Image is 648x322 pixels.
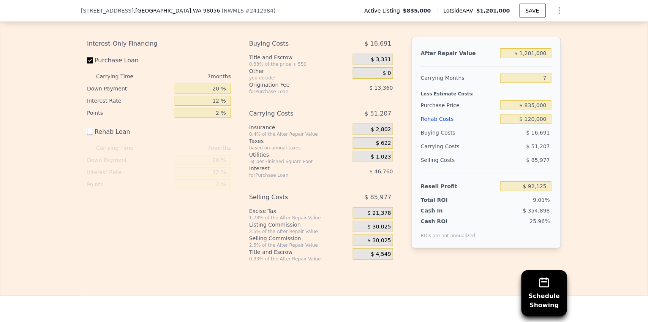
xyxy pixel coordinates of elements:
button: ScheduleShowing [522,270,567,316]
div: for Purchase Loan [249,172,334,178]
div: based on annual taxes [249,145,350,151]
div: Title and Escrow [249,248,350,256]
div: 3¢ per Finished Square Foot [249,159,350,165]
div: 7 months [149,142,231,154]
div: 2.5% of the After Repair Value [249,242,350,248]
div: Purchase Price [421,98,498,112]
span: $835,000 [403,7,431,14]
div: Interest Rate [87,95,172,107]
span: $ 30,025 [368,237,391,244]
div: 2.5% of the After Repair Value [249,228,350,235]
div: Down Payment [87,154,172,166]
span: $ 16,691 [526,130,550,136]
span: Lotside ARV [444,7,476,14]
button: SAVE [519,4,546,17]
div: Carrying Costs [249,107,334,121]
div: Interest-Only Financing [87,37,231,51]
div: 0.4% of the After Repair Value [249,131,350,137]
button: Show Options [552,3,567,18]
label: Rehab Loan [87,125,172,139]
div: Interest Rate [87,166,172,178]
span: , [GEOGRAPHIC_DATA] [134,7,220,14]
span: $1,201,000 [476,8,510,14]
div: Selling Costs [421,153,498,167]
div: Insurance [249,124,350,131]
span: 25.96% [530,218,550,224]
span: NWMLS [224,8,244,14]
span: $ 30,025 [368,224,391,230]
div: Selling Costs [249,190,334,204]
div: Less Estimate Costs: [421,85,552,98]
div: Carrying Time [96,70,145,82]
span: $ 2,802 [371,126,391,133]
span: $ 51,207 [365,107,392,121]
div: Origination Fee [249,81,334,89]
div: Buying Costs [421,126,498,140]
div: Taxes [249,137,350,145]
span: [STREET_ADDRESS] [81,7,134,14]
div: Utilities [249,151,350,159]
div: Other [249,67,350,75]
span: 9.01% [533,197,550,203]
div: you decide! [249,75,350,81]
div: for Purchase Loan [249,89,334,95]
div: After Repair Value [421,46,498,60]
span: $ 354,898 [523,208,550,214]
div: 1.78% of the After Repair Value [249,215,350,221]
span: $ 1,023 [371,154,391,160]
div: Interest [249,165,334,172]
div: Resell Profit [421,179,498,193]
span: $ 85,977 [526,157,550,163]
div: Title and Escrow [249,54,350,61]
div: Selling Commission [249,235,350,242]
div: Carrying Time [96,142,145,154]
span: $ 3,331 [371,56,391,63]
div: Buying Costs [249,37,334,51]
div: Carrying Months [421,71,498,85]
div: Total ROI [421,196,468,204]
div: 0.33% of the After Repair Value [249,256,350,262]
div: Cash In [421,207,468,214]
div: Down Payment [87,82,172,95]
span: , WA 98056 [191,8,220,14]
div: Points [87,178,172,190]
span: $ 0 [383,70,391,77]
span: $ 21,378 [368,210,391,217]
div: Rehab Costs [421,112,498,126]
span: $ 46,760 [370,168,393,174]
div: 0.33% of the price + 550 [249,61,350,67]
span: Active Listing [364,7,403,14]
span: # 2412984 [245,8,273,14]
div: 7 months [149,70,231,82]
span: $ 16,691 [365,37,392,51]
span: $ 13,360 [370,85,393,91]
span: $ 622 [376,140,391,147]
span: $ 85,977 [365,190,392,204]
span: $ 4,549 [371,251,391,258]
div: Cash ROI [421,217,476,225]
input: Rehab Loan [87,129,93,135]
input: Purchase Loan [87,57,93,63]
div: Excise Tax [249,207,350,215]
div: Carrying Costs [421,140,468,153]
div: Listing Commission [249,221,350,228]
span: $ 51,207 [526,143,550,149]
div: ROIs are not annualized [421,225,476,239]
div: ( ) [222,7,276,14]
div: Points [87,107,172,119]
label: Purchase Loan [87,54,172,67]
